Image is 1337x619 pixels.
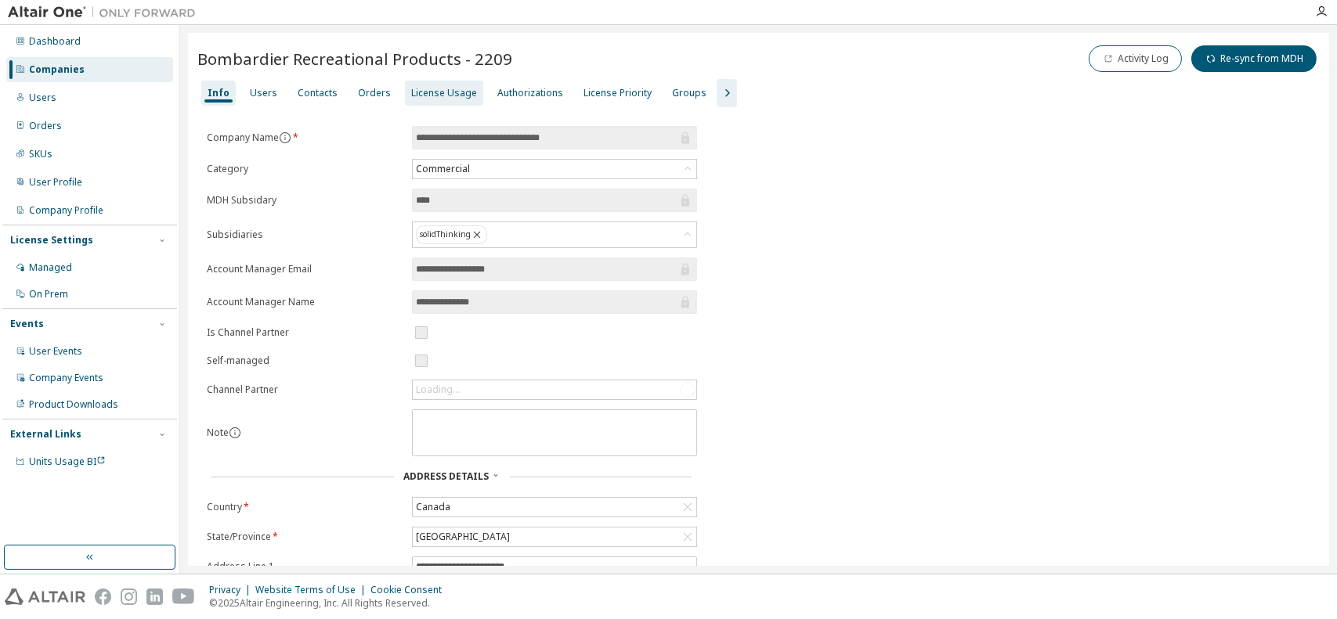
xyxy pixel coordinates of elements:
div: Commercial [413,160,696,178]
div: Contacts [298,87,338,99]
div: Cookie Consent [370,584,451,596]
span: Bombardier Recreational Products - 2209 [197,48,512,70]
div: solidThinking [416,225,487,244]
div: License Usage [411,87,477,99]
div: [GEOGRAPHIC_DATA] [414,528,512,545]
label: Address Line 1 [207,560,403,573]
button: information [279,131,291,144]
div: Groups [672,87,706,99]
label: Country [207,501,403,513]
label: MDH Subsidary [207,194,403,207]
div: Website Terms of Use [255,584,370,596]
div: Product Downloads [29,398,118,411]
div: SKUs [29,148,52,160]
div: Events [10,318,44,330]
img: linkedin.svg [146,588,163,605]
img: Altair One [8,5,204,20]
label: Channel Partner [207,383,403,396]
label: Self-managed [207,354,403,367]
button: information [229,426,241,439]
button: Activity Log [1089,45,1182,72]
div: License Priority [584,87,652,99]
button: Re-sync from MDH [1191,45,1317,72]
div: Orders [29,120,62,132]
span: Units Usage BI [29,455,106,468]
div: Commercial [414,160,472,178]
div: Users [29,92,56,104]
div: Company Profile [29,204,103,217]
div: Privacy [209,584,255,596]
div: External Links [10,428,81,441]
div: Canada [414,498,453,516]
img: instagram.svg [121,588,137,605]
div: Users [250,87,277,99]
label: Subsidiaries [207,229,403,241]
div: Orders [358,87,391,99]
p: © 2025 Altair Engineering, Inc. All Rights Reserved. [209,596,451,610]
label: State/Province [207,531,403,543]
div: Managed [29,261,72,274]
label: Is Channel Partner [207,326,403,339]
div: Loading... [416,383,460,396]
div: Loading... [413,380,696,399]
label: Category [207,163,403,175]
div: On Prem [29,288,68,301]
div: License Settings [10,234,93,247]
label: Account Manager Email [207,263,403,275]
img: altair_logo.svg [5,588,85,605]
div: solidThinking [413,222,696,247]
img: facebook.svg [95,588,111,605]
label: Note [207,426,229,439]
div: User Profile [29,176,82,189]
div: Company Events [29,372,103,384]
div: Info [208,87,229,99]
div: Authorizations [497,87,563,99]
div: Companies [29,63,85,76]
div: Canada [413,498,696,516]
span: Address Details [403,470,489,483]
img: youtube.svg [172,588,195,605]
div: [GEOGRAPHIC_DATA] [413,527,696,546]
label: Company Name [207,131,403,144]
div: Dashboard [29,35,81,48]
div: User Events [29,345,82,358]
label: Account Manager Name [207,296,403,308]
